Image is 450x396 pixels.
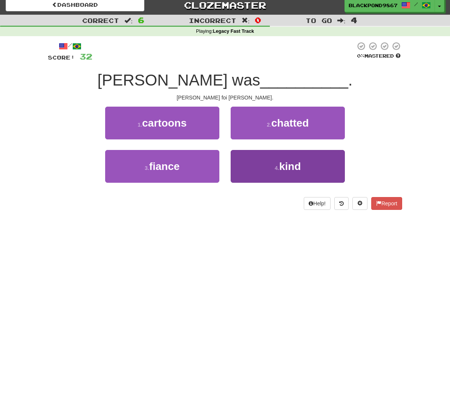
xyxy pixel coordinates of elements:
span: 0 [255,15,261,24]
span: Incorrect [189,17,236,24]
span: __________ [260,71,348,89]
span: 0 % [357,53,364,59]
div: / [48,41,92,51]
div: [PERSON_NAME] foi [PERSON_NAME]. [48,94,402,101]
span: 4 [351,15,357,24]
small: 1 . [138,122,142,128]
span: 32 [80,52,92,61]
span: To go [306,17,332,24]
span: [PERSON_NAME] was [97,71,260,89]
span: fiance [149,161,180,172]
button: 3.fiance [105,150,219,183]
span: Correct [82,17,119,24]
span: chatted [271,117,309,129]
button: 1.cartoons [105,107,219,139]
span: BlackPond9867 [349,2,398,9]
div: Mastered [355,53,402,60]
span: : [124,17,133,24]
span: 6 [138,15,144,24]
span: : [337,17,346,24]
span: . [348,71,353,89]
button: Report [371,197,402,210]
span: Score: [48,54,75,61]
button: 2.chatted [231,107,345,139]
span: : [242,17,250,24]
small: 4 . [275,165,279,171]
button: Help! [304,197,331,210]
small: 2 . [267,122,271,128]
strong: Legacy Fast Track [213,29,254,34]
span: / [414,2,418,7]
button: Round history (alt+y) [334,197,349,210]
small: 3 . [145,165,149,171]
span: cartoons [142,117,187,129]
button: 4.kind [231,150,345,183]
span: kind [279,161,301,172]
